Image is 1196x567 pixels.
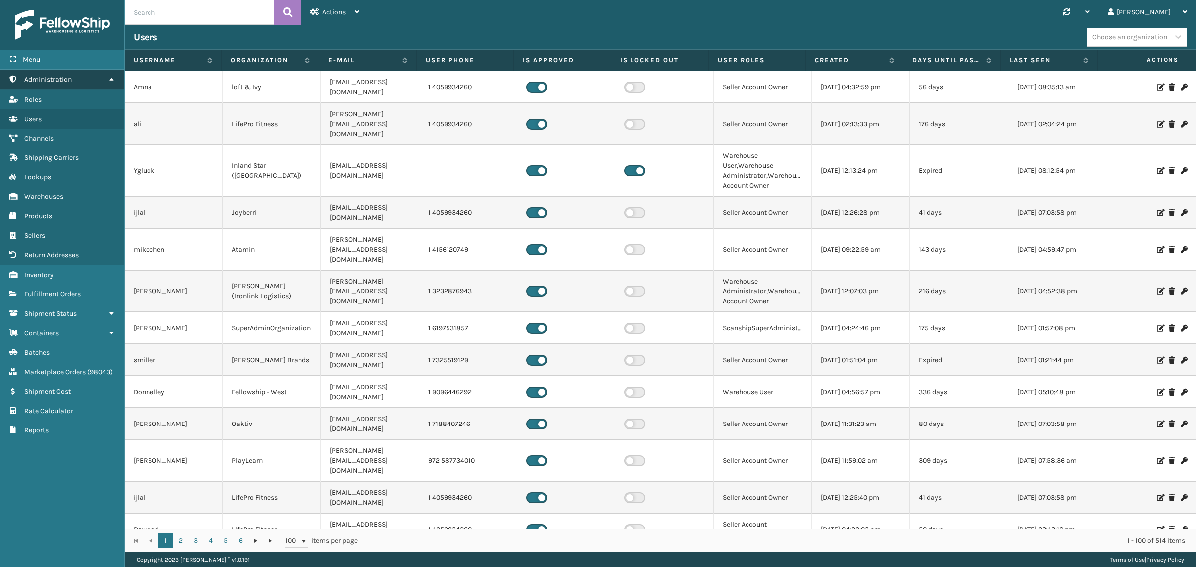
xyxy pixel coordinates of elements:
[910,103,1008,145] td: 176 days
[910,408,1008,440] td: 80 days
[1008,482,1106,514] td: [DATE] 07:03:58 pm
[24,75,72,84] span: Administration
[419,514,517,546] td: 1 4059934260
[812,440,910,482] td: [DATE] 11:59:02 am
[1181,526,1187,533] i: Change Password
[24,407,73,415] span: Rate Calculator
[419,197,517,229] td: 1 4059934260
[223,344,321,376] td: [PERSON_NAME] Brands
[419,440,517,482] td: 972 587734010
[419,376,517,408] td: 1 9096446292
[203,533,218,548] a: 4
[812,229,910,271] td: [DATE] 09:22:59 am
[223,514,321,546] td: LifePro Fitness
[714,103,812,145] td: Seller Account Owner
[1008,312,1106,344] td: [DATE] 01:57:08 pm
[1157,246,1163,253] i: Edit
[912,56,981,65] label: Days until password expires
[223,271,321,312] td: [PERSON_NAME] (Ironlink Logistics)
[1146,556,1184,563] a: Privacy Policy
[321,514,419,546] td: [EMAIL_ADDRESS][DOMAIN_NAME]
[1181,494,1187,501] i: Change Password
[1008,197,1106,229] td: [DATE] 07:03:58 pm
[1008,229,1106,271] td: [DATE] 04:59:47 pm
[285,533,358,548] span: items per page
[714,344,812,376] td: Seller Account Owner
[910,514,1008,546] td: 50 days
[1110,556,1145,563] a: Terms of Use
[523,56,601,65] label: Is Approved
[158,533,173,548] a: 1
[321,344,419,376] td: [EMAIL_ADDRESS][DOMAIN_NAME]
[223,103,321,145] td: LifePro Fitness
[231,56,299,65] label: Organization
[714,197,812,229] td: Seller Account Owner
[714,145,812,197] td: Warehouse User,Warehouse Administrator,Warehouse Account Owner
[1169,246,1175,253] i: Delete
[321,229,419,271] td: [PERSON_NAME][EMAIL_ADDRESS][DOMAIN_NAME]
[1008,271,1106,312] td: [DATE] 04:52:38 pm
[1092,32,1167,42] div: Choose an organization
[321,103,419,145] td: [PERSON_NAME][EMAIL_ADDRESS][DOMAIN_NAME]
[24,426,49,434] span: Reports
[125,103,223,145] td: ali
[1181,288,1187,295] i: Change Password
[218,533,233,548] a: 5
[87,368,113,376] span: ( 98043 )
[125,312,223,344] td: [PERSON_NAME]
[1181,209,1187,216] i: Change Password
[321,197,419,229] td: [EMAIL_ADDRESS][DOMAIN_NAME]
[812,312,910,344] td: [DATE] 04:24:46 pm
[718,56,796,65] label: User Roles
[321,376,419,408] td: [EMAIL_ADDRESS][DOMAIN_NAME]
[1157,288,1163,295] i: Edit
[321,145,419,197] td: [EMAIL_ADDRESS][DOMAIN_NAME]
[125,71,223,103] td: Amna
[125,344,223,376] td: smiller
[1169,526,1175,533] i: Delete
[125,514,223,546] td: Dawood
[812,71,910,103] td: [DATE] 04:32:59 pm
[419,229,517,271] td: 1 4156120749
[24,173,51,181] span: Lookups
[1008,376,1106,408] td: [DATE] 05:10:48 pm
[1157,526,1163,533] i: Edit
[125,376,223,408] td: Donnelley
[1157,209,1163,216] i: Edit
[24,290,81,298] span: Fulfillment Orders
[1181,325,1187,332] i: Change Password
[1008,145,1106,197] td: [DATE] 08:12:54 pm
[714,440,812,482] td: Seller Account Owner
[1169,209,1175,216] i: Delete
[812,344,910,376] td: [DATE] 01:51:04 pm
[1101,52,1185,68] span: Actions
[419,271,517,312] td: 1 3232876943
[426,56,504,65] label: User phone
[714,271,812,312] td: Warehouse Administrator,Warehouse Account Owner
[285,536,300,546] span: 100
[125,197,223,229] td: ijlal
[1169,84,1175,91] i: Delete
[125,482,223,514] td: ijlal
[125,440,223,482] td: [PERSON_NAME]
[223,71,321,103] td: loft & Ivy
[24,212,52,220] span: Products
[1181,389,1187,396] i: Change Password
[1181,84,1187,91] i: Change Password
[321,408,419,440] td: [EMAIL_ADDRESS][DOMAIN_NAME]
[24,309,77,318] span: Shipment Status
[321,440,419,482] td: [PERSON_NAME][EMAIL_ADDRESS][DOMAIN_NAME]
[910,440,1008,482] td: 309 days
[910,197,1008,229] td: 41 days
[24,251,79,259] span: Return Addresses
[372,536,1185,546] div: 1 - 100 of 514 items
[419,482,517,514] td: 1 4059934260
[233,533,248,548] a: 6
[137,552,250,567] p: Copyright 2023 [PERSON_NAME]™ v 1.0.191
[1169,421,1175,427] i: Delete
[812,482,910,514] td: [DATE] 12:25:40 pm
[1008,408,1106,440] td: [DATE] 07:03:58 pm
[1157,84,1163,91] i: Edit
[812,145,910,197] td: [DATE] 12:13:24 pm
[125,229,223,271] td: mikechen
